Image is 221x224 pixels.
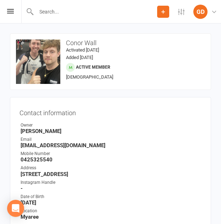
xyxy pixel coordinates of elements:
strong: - [21,185,201,192]
div: Mobile Number [21,150,201,157]
div: Owner [21,122,201,129]
div: Instagram Handle [21,179,201,186]
div: Email [21,136,201,143]
img: image1750068410.png [16,39,60,84]
div: GD [193,5,208,19]
strong: [EMAIL_ADDRESS][DOMAIN_NAME] [21,142,201,149]
strong: 0425325540 [21,156,201,163]
div: Date of Birth [21,193,201,200]
strong: Myaree [21,214,201,220]
div: Open Intercom Messenger [7,200,24,217]
h3: Conor Wall [16,39,205,47]
strong: [DATE] [21,199,201,206]
input: Search... [34,7,157,17]
div: Address [21,165,201,171]
strong: [STREET_ADDRESS] [21,171,201,177]
time: Activated [DATE] [66,47,99,53]
div: Location [21,208,201,214]
h3: Contact information [20,107,201,117]
strong: [PERSON_NAME] [21,128,201,134]
time: Added [DATE] [66,55,93,60]
span: [DEMOGRAPHIC_DATA] [66,74,113,80]
span: Active member [76,65,110,70]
